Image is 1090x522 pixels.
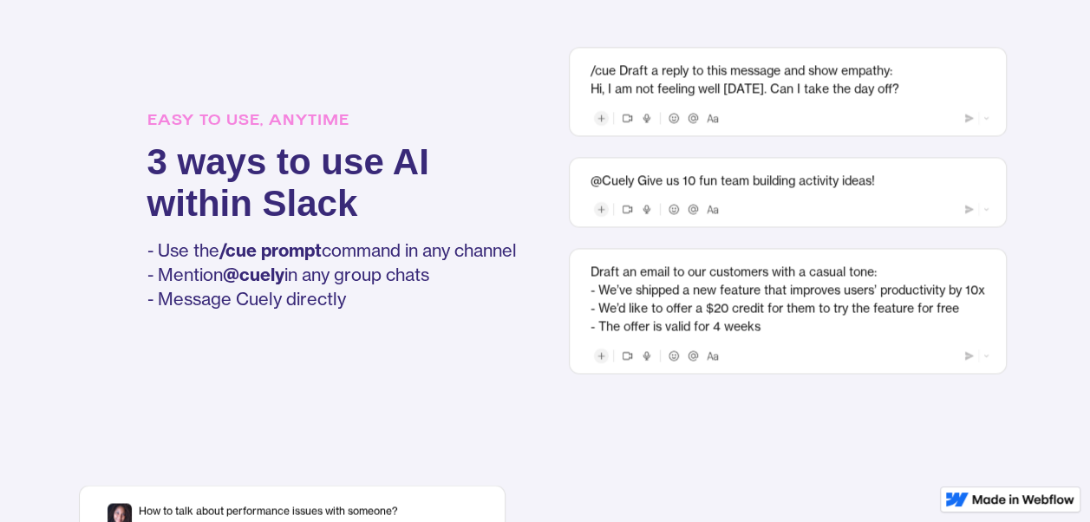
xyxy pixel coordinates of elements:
[219,239,322,261] strong: /cue prompt
[147,238,517,311] p: - Use the command in any channel - Mention in any group chats - Message Cuely directly
[591,62,985,98] div: /cue Draft a reply to this message and show empathy: Hi, I am not feeling well [DATE]. Can I take...
[147,141,517,225] h3: 3 ways to use AI within Slack
[223,264,284,285] strong: @cuely
[972,494,1074,505] img: Made in Webflow
[591,263,985,336] div: Draft an email to our customers with a casual tone: - We’ve shipped a new feature that improves u...
[139,503,398,519] div: How to talk about performance issues with someone?
[591,172,985,190] div: @Cuely Give us 10 fun team building activity ideas!
[147,108,517,133] h5: EASY TO USE, ANYTIME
